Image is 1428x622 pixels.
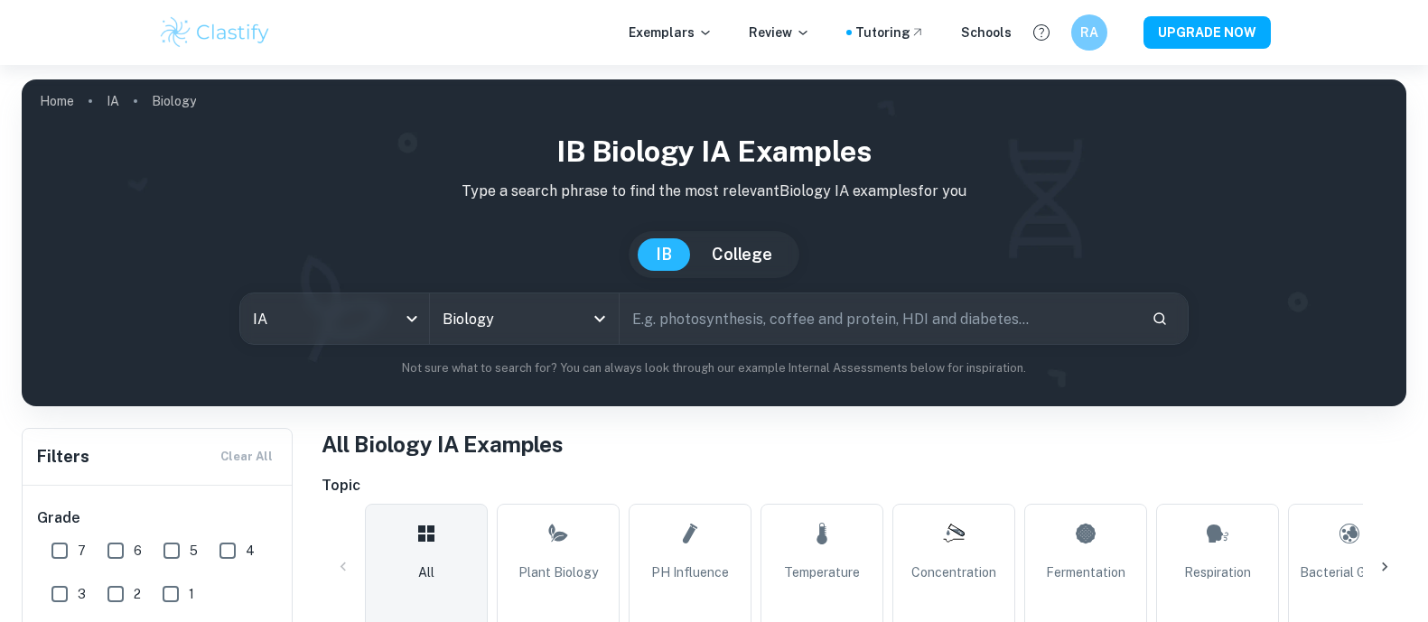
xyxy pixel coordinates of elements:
div: IA [240,293,429,344]
p: Review [749,23,810,42]
button: IB [638,238,690,271]
h6: RA [1078,23,1099,42]
h1: All Biology IA Examples [322,428,1406,460]
a: IA [107,88,119,114]
p: Biology [152,91,196,111]
span: Concentration [911,562,996,582]
button: RA [1071,14,1107,51]
img: Clastify logo [158,14,273,51]
span: 2 [134,584,141,604]
span: 7 [78,541,86,561]
button: Open [587,306,612,331]
span: pH Influence [651,562,729,582]
p: Not sure what to search for? You can always look through our example Internal Assessments below f... [36,359,1392,377]
span: 1 [189,584,194,604]
span: 3 [78,584,86,604]
h6: Grade [37,507,279,529]
span: 4 [246,541,255,561]
span: Temperature [784,562,860,582]
h6: Topic [322,475,1406,497]
button: Search [1144,303,1175,334]
button: College [694,238,790,271]
img: profile cover [22,79,1406,406]
span: Plant Biology [518,562,598,582]
p: Exemplars [629,23,713,42]
span: Fermentation [1046,562,1125,582]
input: E.g. photosynthesis, coffee and protein, HDI and diabetes... [620,293,1137,344]
span: 6 [134,541,142,561]
span: 5 [190,541,198,561]
h1: IB Biology IA examples [36,130,1392,173]
span: Respiration [1184,562,1251,582]
a: Home [40,88,74,114]
span: All [418,562,434,582]
h6: Filters [37,444,89,469]
a: Schools [961,23,1012,42]
a: Tutoring [855,23,925,42]
span: Bacterial Growth [1300,562,1400,582]
button: UPGRADE NOW [1143,16,1271,49]
p: Type a search phrase to find the most relevant Biology IA examples for you [36,181,1392,202]
button: Help and Feedback [1026,17,1057,48]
